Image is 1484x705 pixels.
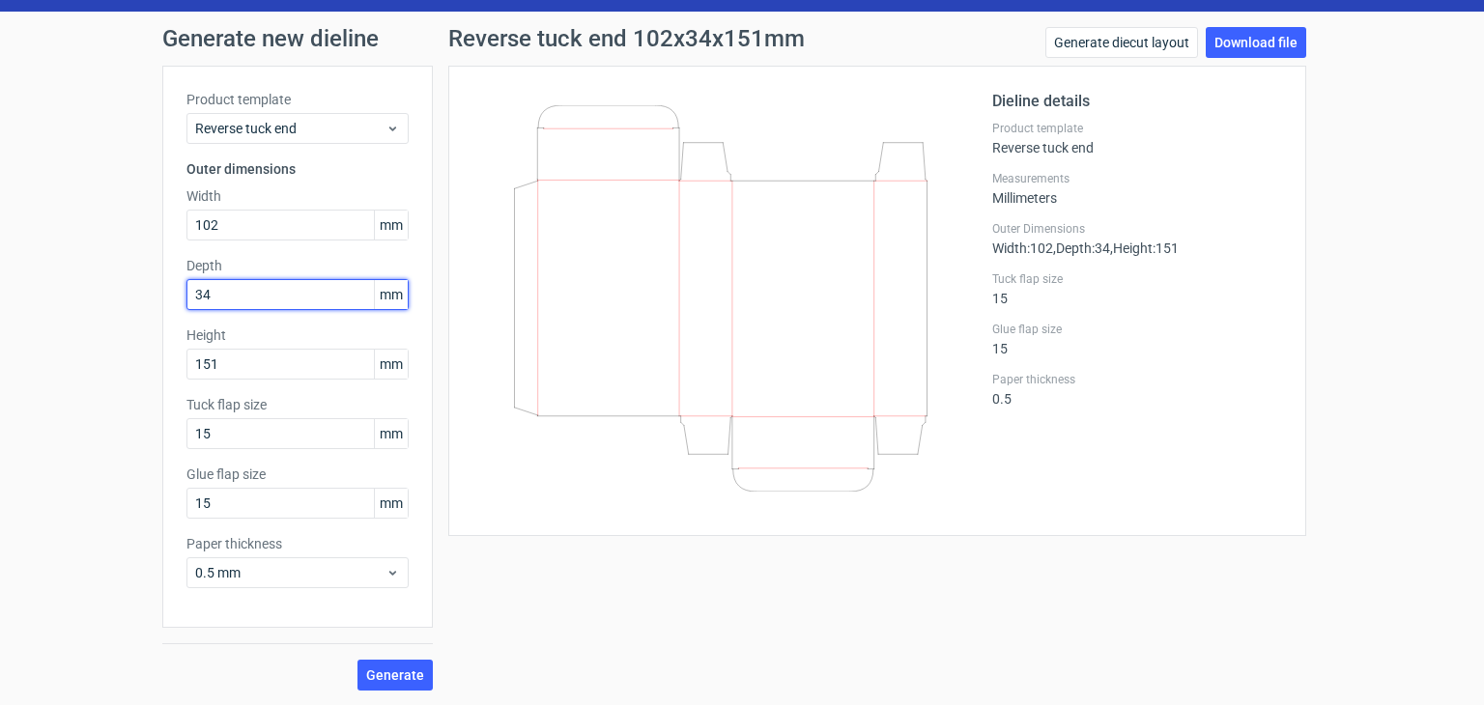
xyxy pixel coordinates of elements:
[992,90,1282,113] h2: Dieline details
[1045,27,1198,58] a: Generate diecut layout
[992,372,1282,407] div: 0.5
[992,322,1282,356] div: 15
[992,221,1282,237] label: Outer Dimensions
[357,660,433,691] button: Generate
[195,119,385,138] span: Reverse tuck end
[992,171,1282,186] label: Measurements
[186,186,409,206] label: Width
[374,280,408,309] span: mm
[374,489,408,518] span: mm
[186,465,409,484] label: Glue flap size
[1206,27,1306,58] a: Download file
[1110,240,1179,256] span: , Height : 151
[186,325,409,345] label: Height
[186,90,409,109] label: Product template
[992,271,1282,306] div: 15
[374,350,408,379] span: mm
[992,121,1282,136] label: Product template
[992,322,1282,337] label: Glue flap size
[992,121,1282,155] div: Reverse tuck end
[186,395,409,414] label: Tuck flap size
[186,159,409,179] h3: Outer dimensions
[1053,240,1110,256] span: , Depth : 34
[366,668,424,682] span: Generate
[374,211,408,240] span: mm
[448,27,805,50] h1: Reverse tuck end 102x34x151mm
[992,240,1053,256] span: Width : 102
[374,419,408,448] span: mm
[992,271,1282,287] label: Tuck flap size
[195,563,385,582] span: 0.5 mm
[186,534,409,553] label: Paper thickness
[186,256,409,275] label: Depth
[162,27,1322,50] h1: Generate new dieline
[992,372,1282,387] label: Paper thickness
[992,171,1282,206] div: Millimeters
